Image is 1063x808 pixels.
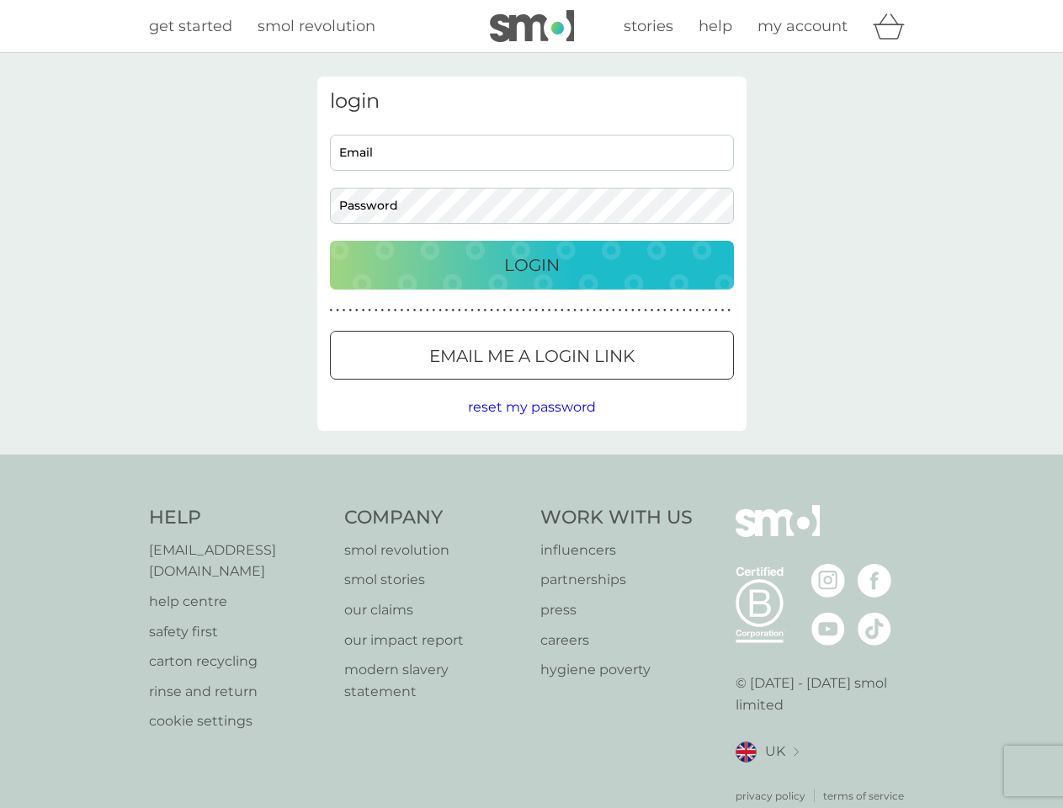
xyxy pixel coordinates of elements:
[794,747,799,757] img: select a new location
[540,505,693,531] h4: Work With Us
[612,306,615,315] p: ●
[522,306,525,315] p: ●
[736,505,820,562] img: smol
[433,306,436,315] p: ●
[149,540,328,582] a: [EMAIL_ADDRESS][DOMAIN_NAME]
[504,252,560,279] p: Login
[624,17,673,35] span: stories
[689,306,693,315] p: ●
[554,306,557,315] p: ●
[381,306,385,315] p: ●
[470,306,474,315] p: ●
[548,306,551,315] p: ●
[413,306,417,315] p: ●
[823,788,904,804] p: terms of service
[757,17,848,35] span: my account
[683,306,686,315] p: ●
[477,306,481,315] p: ●
[624,14,673,39] a: stories
[702,306,705,315] p: ●
[445,306,449,315] p: ●
[149,591,328,613] a: help centre
[344,630,524,651] a: our impact report
[490,306,493,315] p: ●
[149,14,232,39] a: get started
[699,17,732,35] span: help
[344,569,524,591] p: smol stories
[368,306,371,315] p: ●
[529,306,532,315] p: ●
[468,399,596,415] span: reset my password
[258,17,375,35] span: smol revolution
[394,306,397,315] p: ●
[676,306,679,315] p: ●
[858,564,891,598] img: visit the smol Facebook page
[149,651,328,672] a: carton recycling
[540,540,693,561] a: influencers
[149,621,328,643] a: safety first
[426,306,429,315] p: ●
[484,306,487,315] p: ●
[490,10,574,42] img: smol
[355,306,359,315] p: ●
[497,306,500,315] p: ●
[540,630,693,651] p: careers
[708,306,711,315] p: ●
[540,599,693,621] a: press
[567,306,571,315] p: ●
[540,569,693,591] a: partnerships
[540,659,693,681] a: hygiene poverty
[375,306,378,315] p: ●
[502,306,506,315] p: ●
[765,741,785,763] span: UK
[656,306,660,315] p: ●
[811,564,845,598] img: visit the smol Instagram page
[619,306,622,315] p: ●
[258,14,375,39] a: smol revolution
[330,331,734,380] button: Email me a login link
[573,306,577,315] p: ●
[451,306,454,315] p: ●
[343,306,346,315] p: ●
[344,659,524,702] a: modern slavery statement
[149,681,328,703] a: rinse and return
[736,742,757,763] img: UK flag
[625,306,628,315] p: ●
[429,343,635,369] p: Email me a login link
[407,306,410,315] p: ●
[330,241,734,290] button: Login
[149,17,232,35] span: get started
[663,306,667,315] p: ●
[330,306,333,315] p: ●
[599,306,603,315] p: ●
[638,306,641,315] p: ●
[811,612,845,646] img: visit the smol Youtube page
[727,306,731,315] p: ●
[561,306,564,315] p: ●
[736,788,805,804] a: privacy policy
[644,306,647,315] p: ●
[465,306,468,315] p: ●
[715,306,718,315] p: ●
[330,89,734,114] h3: login
[344,505,524,531] h4: Company
[873,9,915,43] div: basket
[344,599,524,621] a: our claims
[344,540,524,561] a: smol revolution
[400,306,403,315] p: ●
[721,306,725,315] p: ●
[535,306,539,315] p: ●
[757,14,848,39] a: my account
[387,306,391,315] p: ●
